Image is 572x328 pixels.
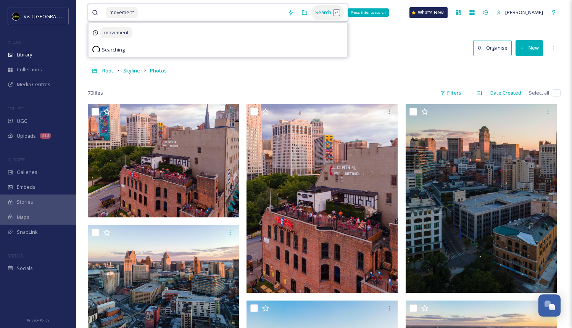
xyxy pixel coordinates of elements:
[17,265,33,272] span: Socials
[24,13,83,20] span: Visit [GEOGRAPHIC_DATA]
[27,315,49,324] a: Privacy Policy
[17,132,36,140] span: Uploads
[8,157,25,162] span: WIDGETS
[123,67,140,74] span: Skyline
[311,5,344,20] div: Search
[437,85,465,100] div: Filters
[150,67,167,74] span: Photos
[17,198,33,206] span: Stories
[17,183,35,191] span: Embeds
[123,66,140,75] a: Skyline
[102,66,113,75] a: Root
[487,85,525,100] div: Date Created
[505,9,543,16] span: [PERSON_NAME]
[40,133,51,139] div: 313
[106,7,138,18] span: movement
[150,66,167,75] a: Photos
[8,39,21,45] span: MEDIA
[102,67,113,74] span: Root
[17,214,29,221] span: Maps
[17,66,42,73] span: Collections
[406,104,557,293] img: d5ab2dcd8a14499b6af6e23f8173118875f7dca0a5b3016635620148e871fc53.jpg
[493,5,547,20] a: [PERSON_NAME]
[8,106,24,111] span: COLLECT
[12,13,20,20] img: VISIT%20DETROIT%20LOGO%20-%20BLACK%20BACKGROUND.png
[473,40,512,56] button: Organise
[17,51,32,58] span: Library
[17,169,37,176] span: Galleries
[17,117,27,125] span: UGC
[8,253,23,259] span: SOCIALS
[17,81,50,88] span: Media Centres
[100,27,132,38] span: movement
[27,318,49,323] span: Privacy Policy
[516,40,543,56] button: New
[409,7,448,18] a: What's New
[17,228,38,236] span: SnapLink
[88,89,103,96] span: 70 file s
[348,8,389,17] div: Press Enter to search
[88,104,239,217] img: 2788c1428e30d75257e4efaf95c8c9dec6703651958c6314eefd6af2a998b910.jpg
[538,294,561,317] button: Open Chat
[102,46,125,53] span: Searching
[247,104,398,293] img: 418d204863dc376863aed818dd440b7ad46f7310d2addaf9fcfd483b42c15937.jpg
[529,89,549,96] span: Select all
[473,40,516,56] a: Organise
